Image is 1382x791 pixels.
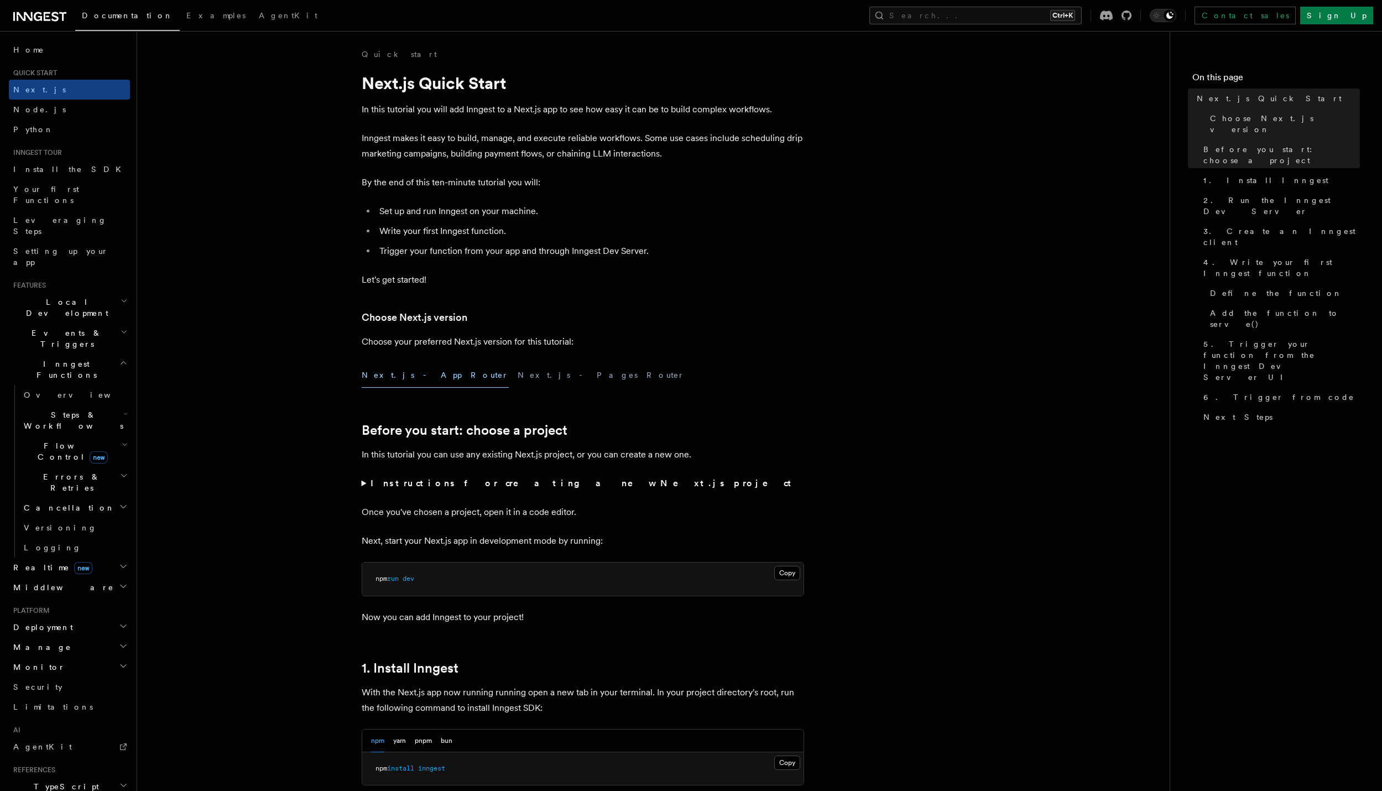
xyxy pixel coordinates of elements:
a: Limitations [9,697,130,717]
summary: Instructions for creating a new Next.js project [362,476,804,491]
button: Next.js - Pages Router [518,363,685,388]
a: 3. Create an Inngest client [1199,221,1360,252]
span: new [90,451,108,464]
a: 4. Write your first Inngest function [1199,252,1360,283]
a: Home [9,40,130,60]
span: AI [9,726,20,735]
span: Local Development [9,296,121,319]
a: Python [9,119,130,139]
button: Inngest Functions [9,354,130,385]
button: Manage [9,637,130,657]
button: Toggle dark mode [1150,9,1176,22]
span: 1. Install Inngest [1203,175,1328,186]
a: 1. Install Inngest [362,660,458,676]
span: Node.js [13,105,66,114]
button: Copy [774,566,800,580]
span: Inngest Functions [9,358,119,381]
p: Let's get started! [362,272,804,288]
a: 1. Install Inngest [1199,170,1360,190]
a: Versioning [19,518,130,538]
a: Your first Functions [9,179,130,210]
div: Inngest Functions [9,385,130,558]
span: AgentKit [13,742,72,751]
span: Realtime [9,562,92,573]
span: Install the SDK [13,165,128,174]
strong: Instructions for creating a new Next.js project [371,478,796,488]
a: AgentKit [252,3,324,30]
button: Cancellation [19,498,130,518]
a: Leveraging Steps [9,210,130,241]
button: npm [371,730,384,752]
span: Before you start: choose a project [1203,144,1360,166]
a: Install the SDK [9,159,130,179]
span: 3. Create an Inngest client [1203,226,1360,248]
a: Define the function [1206,283,1360,303]
a: Add the function to serve() [1206,303,1360,334]
span: Examples [186,11,246,20]
kbd: Ctrl+K [1050,10,1075,21]
button: Errors & Retries [19,467,130,498]
span: Home [13,44,44,55]
a: Quick start [362,49,437,60]
a: Security [9,677,130,697]
p: Choose your preferred Next.js version for this tutorial: [362,334,804,350]
span: Deployment [9,622,73,633]
span: Overview [24,391,138,399]
span: Add the function to serve() [1210,308,1360,330]
a: Contact sales [1195,7,1296,24]
button: Steps & Workflows [19,405,130,436]
span: Cancellation [19,502,115,513]
p: In this tutorial you will add Inngest to a Next.js app to see how easy it can be to build complex... [362,102,804,117]
span: 6. Trigger from code [1203,392,1354,403]
a: Next Steps [1199,407,1360,427]
span: Errors & Retries [19,471,120,493]
li: Set up and run Inngest on your machine. [376,204,804,219]
span: Manage [9,642,71,653]
a: Documentation [75,3,180,31]
span: Logging [24,543,81,552]
span: Define the function [1210,288,1342,299]
span: 2. Run the Inngest Dev Server [1203,195,1360,217]
span: Next.js [13,85,66,94]
h1: Next.js Quick Start [362,73,804,93]
a: Setting up your app [9,241,130,272]
span: new [74,562,92,574]
span: Monitor [9,662,65,673]
p: Now you can add Inngest to your project! [362,610,804,625]
a: Overview [19,385,130,405]
p: With the Next.js app now running running open a new tab in your terminal. In your project directo... [362,685,804,716]
span: Security [13,683,62,691]
span: Steps & Workflows [19,409,123,431]
span: Setting up your app [13,247,108,267]
span: Platform [9,606,50,615]
span: npm [376,575,387,582]
a: 2. Run the Inngest Dev Server [1199,190,1360,221]
span: Python [13,125,54,134]
span: Next Steps [1203,412,1273,423]
a: 5. Trigger your function from the Inngest Dev Server UI [1199,334,1360,387]
span: npm [376,764,387,772]
span: Choose Next.js version [1210,113,1360,135]
span: Your first Functions [13,185,79,205]
a: 6. Trigger from code [1199,387,1360,407]
button: Copy [774,756,800,770]
span: Versioning [24,523,97,532]
span: Middleware [9,582,114,593]
span: AgentKit [259,11,317,20]
a: Next.js Quick Start [1192,89,1360,108]
span: Flow Control [19,440,122,462]
span: install [387,764,414,772]
button: Next.js - App Router [362,363,509,388]
li: Write your first Inngest function. [376,223,804,239]
a: Next.js [9,80,130,100]
p: Next, start your Next.js app in development mode by running: [362,533,804,549]
a: Sign Up [1300,7,1373,24]
p: By the end of this ten-minute tutorial you will: [362,175,804,190]
span: Events & Triggers [9,327,121,350]
a: Choose Next.js version [1206,108,1360,139]
button: bun [441,730,452,752]
span: inngest [418,764,445,772]
button: yarn [393,730,406,752]
button: Search...Ctrl+K [869,7,1082,24]
button: Realtimenew [9,558,130,577]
